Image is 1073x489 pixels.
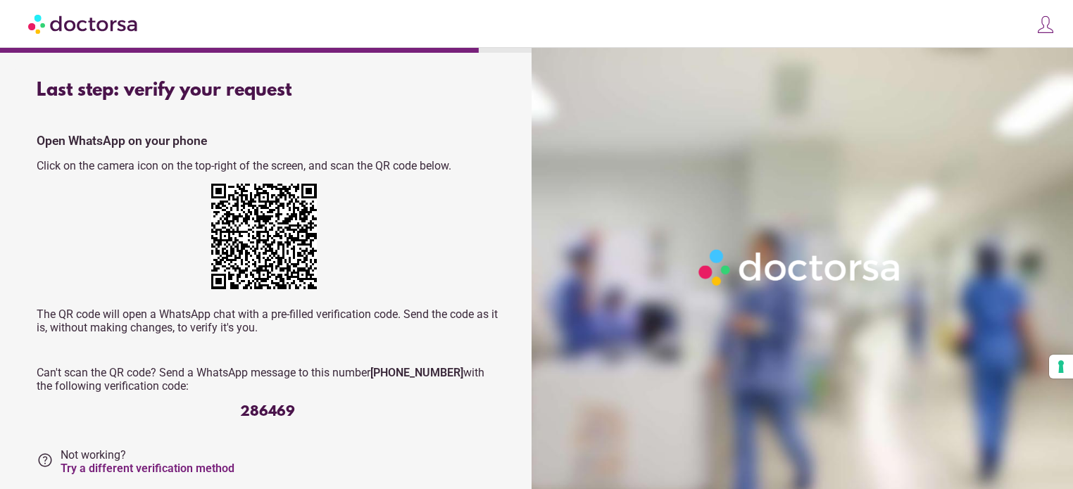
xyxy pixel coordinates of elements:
[1036,15,1055,34] img: icons8-customer-100.png
[37,404,498,420] div: 286469
[61,462,234,475] a: Try a different verification method
[1049,355,1073,379] button: Your consent preferences for tracking technologies
[28,8,139,39] img: Doctorsa.com
[37,134,207,148] strong: Open WhatsApp on your phone
[37,366,498,393] p: Can't scan the QR code? Send a WhatsApp message to this number with the following verification code:
[370,366,463,379] strong: [PHONE_NUMBER]
[37,80,498,101] div: Last step: verify your request
[37,452,54,469] i: help
[37,307,498,334] p: The QR code will open a WhatsApp chat with a pre-filled verification code. Send the code as it is...
[37,159,498,172] p: Click on the camera icon on the top-right of the screen, and scan the QR code below.
[211,184,317,289] img: RpVpeAAAAAZJREFUAwCVHyVCW6du7gAAAABJRU5ErkJggg==
[211,184,324,296] div: https://wa.me/+12673231263?text=My+request+verification+code+is+286469
[693,243,908,291] img: Logo-Doctorsa-trans-White-partial-flat.png
[61,448,234,475] span: Not working?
